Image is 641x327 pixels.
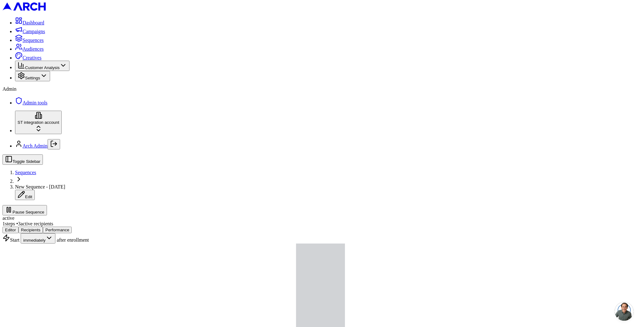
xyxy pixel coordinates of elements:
[23,20,44,25] span: Dashboard
[15,100,48,105] a: Admin tools
[48,139,60,149] button: Log out
[25,194,32,199] span: Edit
[21,233,55,244] button: immediately
[15,170,36,175] a: Sequences
[15,71,50,81] button: Settings
[3,154,43,165] button: Toggle Sidebar
[3,86,638,92] div: Admin
[23,100,48,105] span: Admin tools
[3,227,18,233] button: Editor
[25,76,40,80] span: Settings
[23,46,44,52] span: Audiences
[25,65,59,70] span: Customer Analysis
[3,221,53,226] span: 1 steps • 3 active recipients
[3,233,638,244] div: Start after enrollment
[15,46,44,52] a: Audiences
[615,302,633,321] a: Open chat
[15,55,41,60] a: Creatives
[13,159,40,164] span: Toggle Sidebar
[23,55,41,60] span: Creatives
[15,29,45,34] a: Campaigns
[3,215,638,221] div: active
[15,111,62,134] button: ST integration account
[18,120,59,125] span: ST integration account
[15,20,44,25] a: Dashboard
[18,227,43,233] button: Recipients
[15,184,65,189] span: New Sequence - [DATE]
[43,227,72,233] button: Performance
[23,29,45,34] span: Campaigns
[15,38,44,43] a: Sequences
[3,170,638,200] nav: breadcrumb
[3,205,47,215] button: Pause Sequence
[15,61,69,71] button: Customer Analysis
[23,143,48,148] a: Arch Admin
[15,190,35,200] button: Edit
[23,38,44,43] span: Sequences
